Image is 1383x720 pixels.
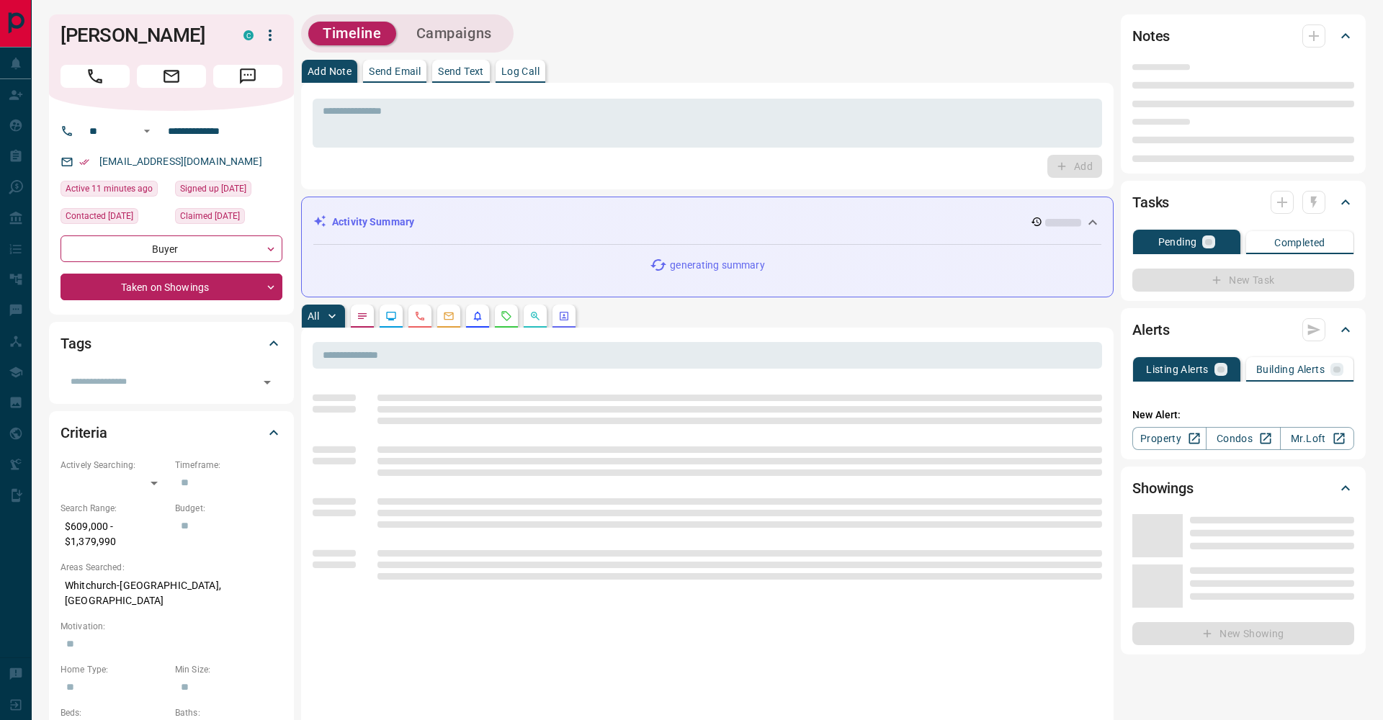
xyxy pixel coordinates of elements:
button: Campaigns [402,22,506,45]
span: Contacted [DATE] [66,209,133,223]
div: Wed Aug 13 2025 [61,181,168,201]
span: Signed up [DATE] [180,181,246,196]
div: Tasks [1132,185,1354,220]
button: Timeline [308,22,396,45]
p: Log Call [501,66,540,76]
button: Open [257,372,277,392]
div: Tags [61,326,282,361]
p: Timeframe: [175,459,282,472]
p: Budget: [175,502,282,515]
p: Search Range: [61,502,168,515]
p: Home Type: [61,663,168,676]
div: Criteria [61,415,282,450]
svg: Opportunities [529,310,541,322]
p: All [308,311,319,321]
p: Actively Searching: [61,459,168,472]
h2: Showings [1132,477,1194,500]
div: Notes [1132,19,1354,53]
p: Completed [1274,238,1325,248]
svg: Notes [357,310,368,322]
div: condos.ca [243,30,254,40]
p: Beds: [61,706,168,719]
p: Add Note [308,66,352,76]
p: Pending [1158,237,1197,247]
h2: Notes [1132,24,1170,48]
svg: Calls [414,310,426,322]
h2: Criteria [61,421,107,444]
svg: Agent Actions [558,310,570,322]
a: Property [1132,427,1207,450]
p: New Alert: [1132,408,1354,423]
svg: Email Verified [79,157,89,167]
p: Whitchurch-[GEOGRAPHIC_DATA], [GEOGRAPHIC_DATA] [61,574,282,613]
div: Mon Dec 30 2024 [61,208,168,228]
p: Motivation: [61,620,282,633]
p: Min Size: [175,663,282,676]
span: Message [213,65,282,88]
p: Listing Alerts [1146,364,1209,374]
span: Call [61,65,130,88]
div: Activity Summary [313,209,1101,235]
div: Sat Dec 21 2024 [175,181,282,201]
a: Mr.Loft [1280,427,1354,450]
p: Areas Searched: [61,561,282,574]
svg: Listing Alerts [472,310,483,322]
div: Taken on Showings [61,274,282,300]
p: Send Email [369,66,421,76]
svg: Emails [443,310,455,322]
a: Condos [1206,427,1280,450]
p: Baths: [175,706,282,719]
p: generating summary [670,258,764,273]
svg: Requests [501,310,512,322]
button: Open [138,122,156,140]
div: Buyer [61,235,282,262]
div: Alerts [1132,312,1354,347]
h2: Tasks [1132,191,1169,214]
div: Sat Dec 21 2024 [175,208,282,228]
p: Send Text [438,66,484,76]
a: [EMAIL_ADDRESS][DOMAIN_NAME] [99,156,262,167]
svg: Lead Browsing Activity [385,310,397,322]
p: Activity Summary [332,215,414,230]
p: Building Alerts [1256,364,1325,374]
div: Showings [1132,471,1354,505]
p: $609,000 - $1,379,990 [61,515,168,554]
span: Active 11 minutes ago [66,181,153,196]
h2: Tags [61,332,91,355]
h1: [PERSON_NAME] [61,24,222,47]
h2: Alerts [1132,318,1170,341]
span: Email [137,65,206,88]
span: Claimed [DATE] [180,209,240,223]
